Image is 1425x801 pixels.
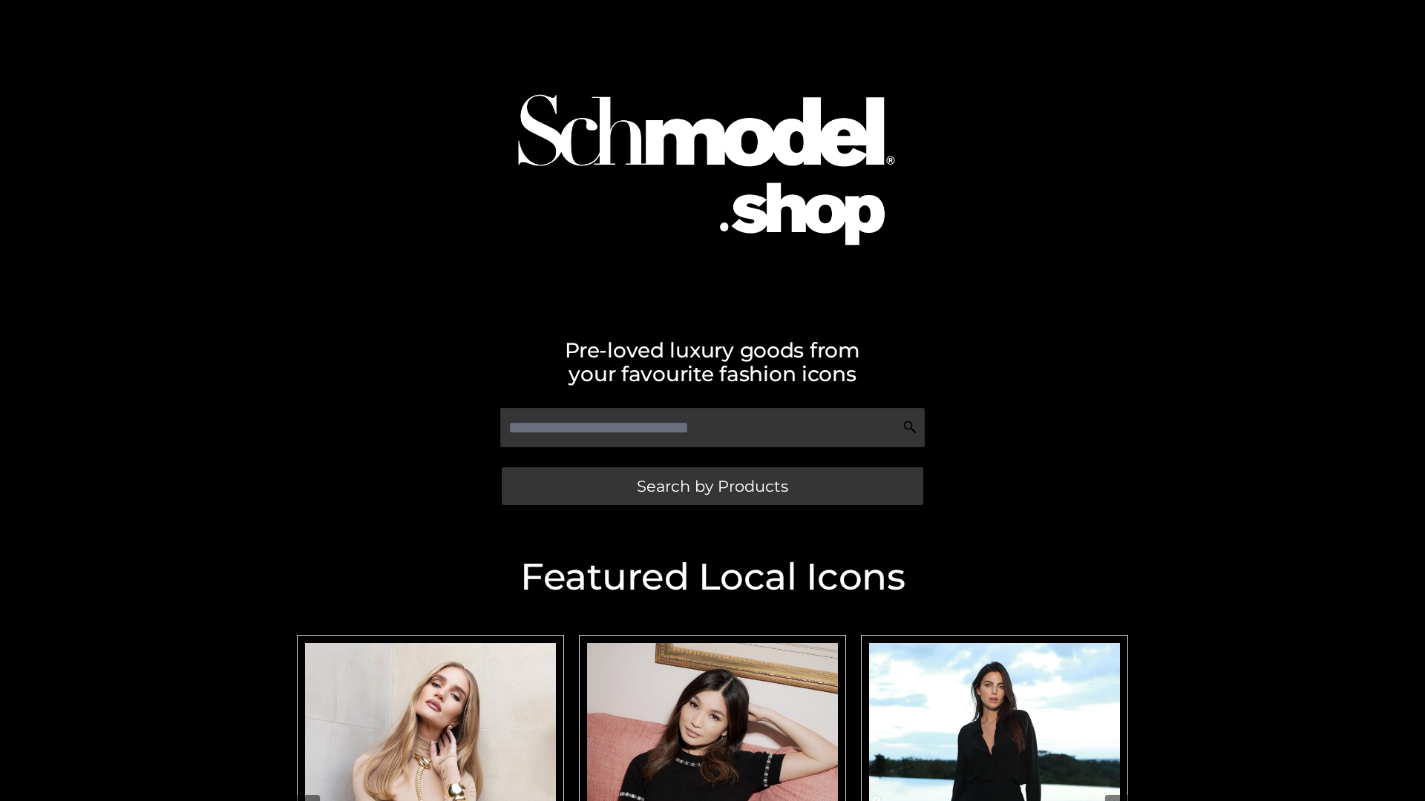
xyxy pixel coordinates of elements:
a: Search by Products [502,467,923,505]
span: Search by Products [637,478,788,494]
h2: Featured Local Icons​ [289,558,1136,596]
img: Search Icon [902,420,917,435]
h2: Pre-loved luxury goods from your favourite fashion icons [289,338,1136,386]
